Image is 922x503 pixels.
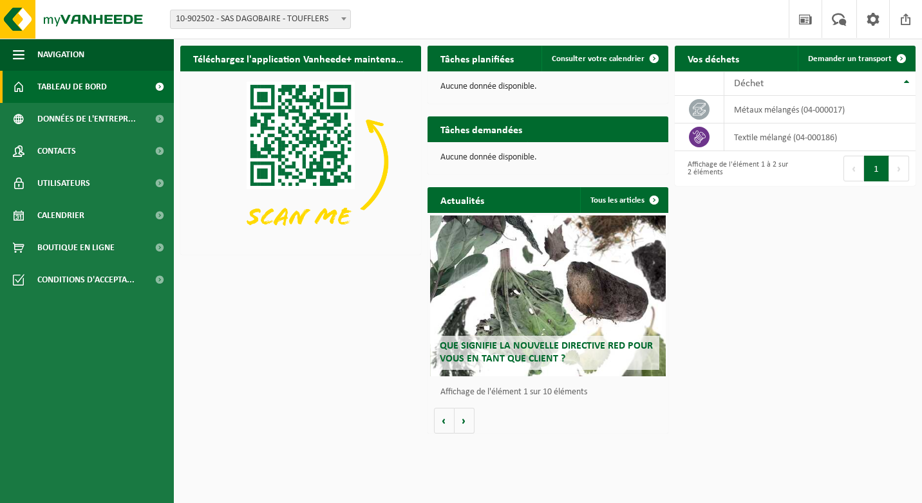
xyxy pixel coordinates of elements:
span: Données de l'entrepr... [37,103,136,135]
td: textile mélangé (04-000186) [724,123,916,151]
img: Download de VHEPlus App [180,71,421,252]
span: Tableau de bord [37,71,107,103]
h2: Tâches demandées [428,116,535,142]
a: Demander un transport [798,46,914,71]
p: Aucune donnée disponible. [440,82,655,91]
h2: Vos déchets [675,46,752,71]
a: Tous les articles [580,187,667,213]
span: Demander un transport [808,55,892,63]
span: Navigation [37,39,84,71]
span: Déchet [734,78,764,89]
p: Affichage de l'élément 1 sur 10 éléments [440,388,662,397]
h2: Tâches planifiées [428,46,527,71]
span: Que signifie la nouvelle directive RED pour vous en tant que client ? [440,341,653,363]
button: Next [889,156,909,181]
td: métaux mélangés (04-000017) [724,96,916,123]
a: Que signifie la nouvelle directive RED pour vous en tant que client ? [430,215,666,376]
button: Vorige [434,408,455,434]
span: Consulter votre calendrier [552,55,644,63]
iframe: chat widget [6,475,215,503]
span: Calendrier [37,199,84,232]
span: Conditions d'accepta... [37,264,135,296]
button: Previous [843,156,864,181]
h2: Actualités [428,187,497,212]
span: 10-902502 - SAS DAGOBAIRE - TOUFFLERS [170,10,351,29]
button: Volgende [455,408,475,434]
span: Boutique en ligne [37,232,115,264]
button: 1 [864,156,889,181]
a: Consulter votre calendrier [541,46,667,71]
div: Affichage de l'élément 1 à 2 sur 2 éléments [681,154,789,183]
h2: Téléchargez l'application Vanheede+ maintenant! [180,46,421,71]
span: Contacts [37,135,76,167]
span: 10-902502 - SAS DAGOBAIRE - TOUFFLERS [171,10,350,28]
p: Aucune donnée disponible. [440,153,655,162]
span: Utilisateurs [37,167,90,199]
